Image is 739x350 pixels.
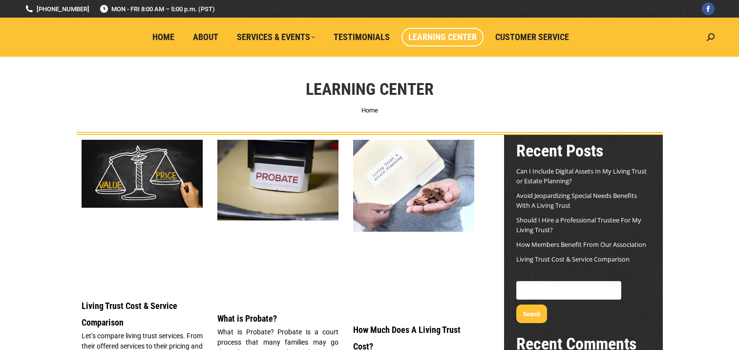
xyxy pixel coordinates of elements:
h2: Recent Posts [516,140,651,161]
a: Living Trust Service and Price Comparison Blog Image [82,140,203,288]
a: Living Trust Cost & Service Comparison [82,301,177,328]
a: How Members Benefit From Our Association [516,240,646,249]
img: What is Probate? [217,140,338,220]
a: Living Trust Cost & Service Comparison [516,255,630,263]
a: Living Trust Cost [353,140,474,312]
span: Testimonials [334,32,390,43]
span: Customer Service [495,32,569,43]
img: Living Trust Cost [353,140,474,232]
img: Living Trust Service and Price Comparison Blog Image [82,140,203,208]
h1: Learning Center [306,78,434,100]
a: Testimonials [327,28,397,46]
a: [PHONE_NUMBER] [24,4,89,14]
a: Home [361,107,378,114]
a: Should I Hire a Professional Trustee For My Living Trust? [516,216,641,234]
a: Can I Include Digital Assets In My Living Trust or Estate Planning? [516,167,647,185]
a: Customer Service [488,28,576,46]
span: About [193,32,218,43]
span: Services & Events [237,32,315,43]
button: Search [516,305,547,323]
a: What is Probate? [217,140,338,301]
span: Learning Center [408,32,477,43]
a: Avoid Jeopardizing Special Needs Benefits With A Living Trust [516,191,637,210]
a: Facebook page opens in new window [702,2,715,15]
span: MON - FRI 8:00 AM – 5:00 p.m. (PST) [99,4,215,14]
a: Learning Center [401,28,484,46]
span: Home [152,32,174,43]
a: About [186,28,225,46]
a: What is Probate? [217,313,277,324]
a: Home [146,28,181,46]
